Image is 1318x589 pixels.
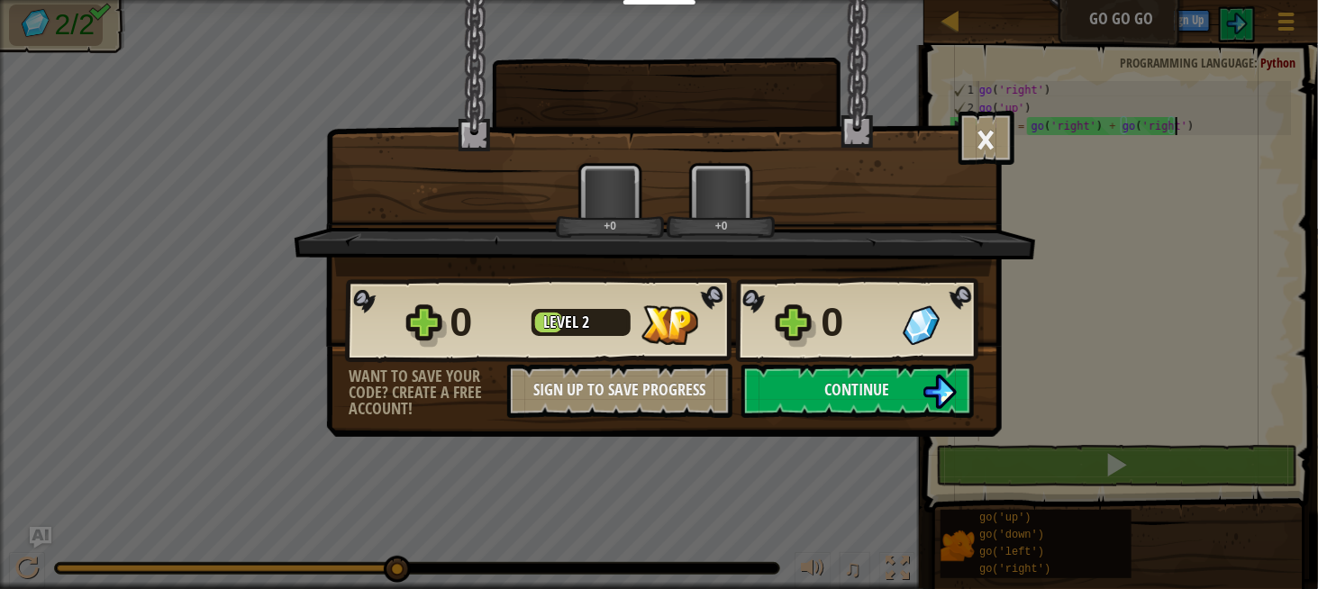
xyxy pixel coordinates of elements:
img: Gems Gained [903,305,940,345]
span: Level [544,311,583,333]
span: Continue [825,378,890,401]
div: Want to save your code? Create a free account! [350,368,507,417]
div: +0 [559,219,661,232]
span: 2 [583,311,590,333]
img: XP Gained [641,305,698,345]
button: × [959,111,1014,165]
div: +0 [670,219,772,232]
img: Continue [923,375,957,409]
div: 0 [822,294,892,351]
button: Continue [741,364,974,418]
div: 0 [450,294,521,351]
button: Sign Up to Save Progress [507,364,732,418]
